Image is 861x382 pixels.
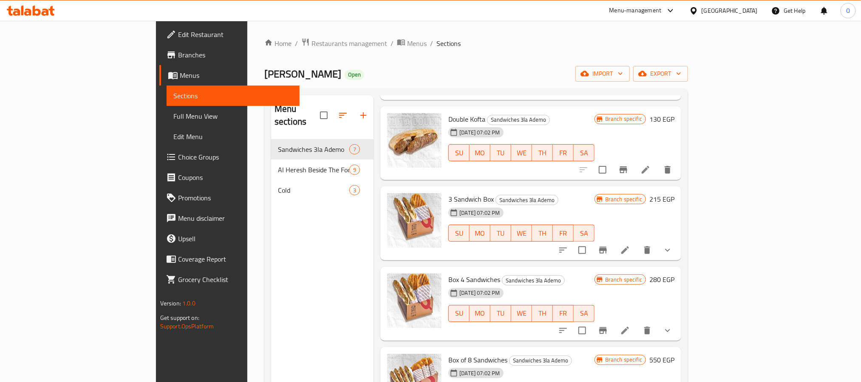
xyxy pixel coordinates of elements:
[473,227,487,239] span: MO
[602,115,646,123] span: Branch specific
[515,307,529,319] span: WE
[159,24,300,45] a: Edit Restaurant
[609,6,662,16] div: Menu-management
[159,65,300,86] a: Menus
[553,240,573,260] button: sort-choices
[448,273,500,286] span: Box 4 Sandwiches
[452,307,466,319] span: SU
[553,144,574,161] button: FR
[264,38,688,49] nav: breadcrumb
[490,225,511,242] button: TU
[350,145,360,154] span: 7
[573,322,591,339] span: Select to update
[345,70,364,80] div: Open
[448,113,485,125] span: Double Kofta
[173,131,293,142] span: Edit Menu
[473,147,487,159] span: MO
[657,160,678,180] button: delete
[553,225,574,242] button: FR
[663,325,673,336] svg: Show Choices
[574,305,595,322] button: SA
[846,6,850,15] span: O
[278,165,349,175] div: Al Heresh Beside The Food
[649,113,674,125] h6: 130 EGP
[345,71,364,78] span: Open
[649,193,674,205] h6: 215 EGP
[470,144,490,161] button: MO
[178,172,293,182] span: Coupons
[159,45,300,65] a: Branches
[160,321,214,332] a: Support.OpsPlatform
[391,38,394,48] li: /
[509,356,572,366] div: Sandwiches 3la Ademo
[577,147,591,159] span: SA
[593,320,613,341] button: Branch-specific-item
[159,188,300,208] a: Promotions
[556,307,570,319] span: FR
[487,115,550,125] div: Sandwiches 3la Ademo
[271,160,374,180] div: Al Heresh Beside The Food9
[173,111,293,121] span: Full Menu View
[535,147,549,159] span: TH
[593,240,613,260] button: Branch-specific-item
[159,228,300,249] a: Upsell
[456,369,503,377] span: [DATE] 07:02 PM
[167,126,300,147] a: Edit Menu
[511,144,532,161] button: WE
[387,193,442,248] img: 3 Sandwich Box
[637,240,657,260] button: delete
[407,38,427,48] span: Menus
[577,227,591,239] span: SA
[637,320,657,341] button: delete
[456,289,503,297] span: [DATE] 07:02 PM
[515,147,529,159] span: WE
[452,147,466,159] span: SU
[178,234,293,244] span: Upsell
[353,105,374,125] button: Add section
[494,227,508,239] span: TU
[702,6,758,15] div: [GEOGRAPHIC_DATA]
[271,180,374,200] div: Cold3
[301,38,387,49] a: Restaurants management
[312,38,387,48] span: Restaurants management
[515,227,529,239] span: WE
[470,305,490,322] button: MO
[448,305,470,322] button: SU
[436,38,461,48] span: Sections
[510,356,572,365] span: Sandwiches 3la Ademo
[178,29,293,40] span: Edit Restaurant
[535,307,549,319] span: TH
[271,139,374,160] div: Sandwiches 3la Ademo7
[333,105,353,125] span: Sort sections
[159,249,300,269] a: Coverage Report
[511,305,532,322] button: WE
[160,298,181,309] span: Version:
[496,195,558,205] span: Sandwiches 3la Ademo
[620,325,630,336] a: Edit menu item
[264,64,341,83] span: [PERSON_NAME]
[430,38,433,48] li: /
[494,307,508,319] span: TU
[387,274,442,328] img: Box 4 Sandwiches
[349,185,360,195] div: items
[556,147,570,159] span: FR
[350,186,360,194] span: 3
[178,213,293,223] span: Menu disclaimer
[649,354,674,366] h6: 550 EGP
[160,312,199,323] span: Get support on:
[649,274,674,285] h6: 280 EGP
[278,144,349,154] span: Sandwiches 3la Ademo
[502,276,564,285] span: Sandwiches 3la Ademo
[487,115,549,125] span: Sandwiches 3la Ademo
[574,225,595,242] button: SA
[182,298,195,309] span: 1.0.0
[271,136,374,204] nav: Menu sections
[278,185,349,195] span: Cold
[180,70,293,80] span: Menus
[490,144,511,161] button: TU
[473,307,487,319] span: MO
[448,193,494,205] span: 3 Sandwich Box
[640,68,681,79] span: export
[640,165,651,175] a: Edit menu item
